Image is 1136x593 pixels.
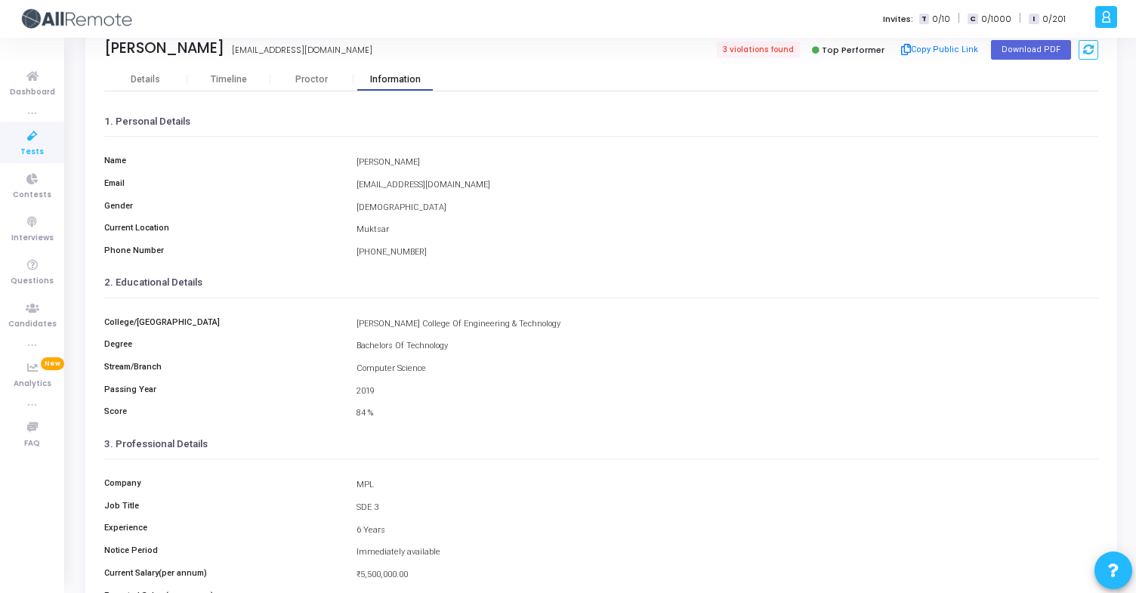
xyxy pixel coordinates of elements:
[97,246,349,255] h6: Phone Number
[1042,13,1066,26] span: 0/201
[131,74,160,85] div: Details
[991,40,1071,60] button: Download PDF
[97,156,349,165] h6: Name
[353,74,437,85] div: Information
[883,13,913,26] label: Invites:
[897,39,983,61] button: Copy Public Link
[211,74,247,85] div: Timeline
[349,502,1106,514] div: SDE 3
[97,339,349,349] h6: Degree
[822,44,884,56] span: Top Performer
[19,4,132,34] img: logo
[97,317,349,327] h6: College/[GEOGRAPHIC_DATA]
[97,501,349,511] h6: Job Title
[349,479,1106,492] div: MPL
[349,224,1106,236] div: Muktsar
[97,545,349,555] h6: Notice Period
[1029,14,1039,25] span: I
[349,318,1106,331] div: [PERSON_NAME] College Of Engineering & Technology
[932,13,950,26] span: 0/10
[232,44,372,57] div: [EMAIL_ADDRESS][DOMAIN_NAME]
[97,406,349,416] h6: Score
[97,223,349,233] h6: Current Location
[14,378,51,391] span: Analytics
[349,202,1106,215] div: [DEMOGRAPHIC_DATA]
[11,275,54,288] span: Questions
[349,385,1106,398] div: 2019
[10,86,55,99] span: Dashboard
[104,276,1098,289] h3: 2. Educational Details
[981,13,1011,26] span: 0/1000
[97,178,349,188] h6: Email
[349,363,1106,375] div: Computer Science
[41,357,64,370] span: New
[349,407,1106,420] div: 84 %
[968,14,977,25] span: C
[8,318,57,331] span: Candidates
[13,189,51,202] span: Contests
[349,569,1106,582] div: ₹5,500,000.00
[104,438,1098,450] h3: 3. Professional Details
[349,340,1106,353] div: Bachelors Of Technology
[20,146,44,159] span: Tests
[97,523,349,533] h6: Experience
[97,362,349,372] h6: Stream/Branch
[97,478,349,488] h6: Company
[349,179,1106,192] div: [EMAIL_ADDRESS][DOMAIN_NAME]
[11,232,54,245] span: Interviews
[919,14,929,25] span: T
[104,116,1098,128] h3: 1. Personal Details
[97,201,349,211] h6: Gender
[717,42,800,58] span: 3 violations found
[349,246,1106,259] div: [PHONE_NUMBER]
[24,437,40,450] span: FAQ
[270,74,353,85] div: Proctor
[97,385,349,394] h6: Passing Year
[349,546,1106,559] div: Immediately available
[958,11,960,26] span: |
[1019,11,1021,26] span: |
[349,156,1106,169] div: [PERSON_NAME]
[97,568,349,578] h6: Current Salary(per annum)
[104,39,224,57] div: [PERSON_NAME]
[349,524,1106,537] div: 6 Years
